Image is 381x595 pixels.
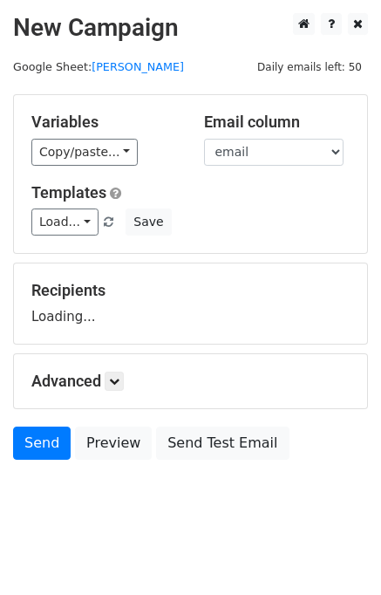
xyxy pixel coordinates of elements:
a: Load... [31,209,99,236]
h5: Advanced [31,372,350,391]
button: Save [126,209,171,236]
a: Daily emails left: 50 [251,60,368,73]
small: Google Sheet: [13,60,184,73]
div: Loading... [31,281,350,326]
a: Send Test Email [156,427,289,460]
span: Daily emails left: 50 [251,58,368,77]
a: Templates [31,183,106,202]
a: Copy/paste... [31,139,138,166]
a: [PERSON_NAME] [92,60,184,73]
h5: Email column [204,113,350,132]
h2: New Campaign [13,13,368,43]
h5: Recipients [31,281,350,300]
a: Send [13,427,71,460]
h5: Variables [31,113,178,132]
a: Preview [75,427,152,460]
